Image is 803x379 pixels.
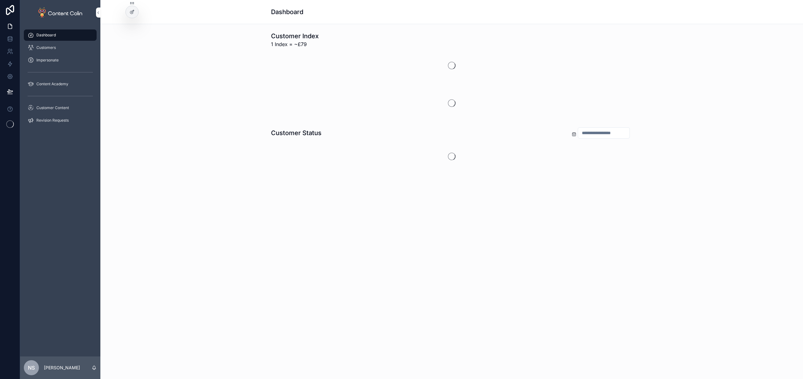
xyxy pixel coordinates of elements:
span: Customers [36,45,56,50]
a: Customers [24,42,97,53]
a: Dashboard [24,29,97,41]
span: Revision Requests [36,118,69,123]
h1: Customer Status [271,129,322,137]
h1: Customer Index [271,32,319,40]
div: scrollable content [20,25,100,134]
h1: Dashboard [271,8,303,16]
span: 1 Index = ~£79 [271,40,319,48]
img: App logo [38,8,82,18]
a: Content Academy [24,78,97,90]
span: NS [28,364,35,371]
span: Impersonate [36,58,59,63]
p: [PERSON_NAME] [44,365,80,371]
a: Impersonate [24,55,97,66]
a: Revision Requests [24,115,97,126]
a: Customer Content [24,102,97,113]
span: Dashboard [36,33,56,38]
span: Customer Content [36,105,69,110]
span: Content Academy [36,82,68,87]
